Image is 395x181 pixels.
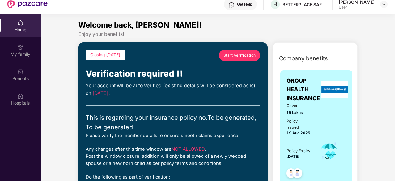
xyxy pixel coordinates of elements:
span: Welcome back, [PERSON_NAME]! [78,20,202,29]
img: New Pazcare Logo [7,0,48,8]
img: svg+xml;base64,PHN2ZyBpZD0iRHJvcGRvd24tMzJ4MzIiIHhtbG5zPSJodHRwOi8vd3d3LnczLm9yZy8yMDAwL3N2ZyIgd2... [381,2,386,7]
span: Cover [287,103,310,109]
div: Do the following as part of verification: [86,174,260,181]
span: ₹5 Lakhs [287,110,310,116]
div: Policy Expiry [287,148,310,154]
div: Get Help [237,2,252,7]
img: icon [319,140,339,161]
div: Policy issued [287,118,310,131]
span: GROUP HEALTH INSURANCE [287,76,320,103]
div: Verification required !! [86,67,260,81]
img: svg+xml;base64,PHN2ZyB3aWR0aD0iMjAiIGhlaWdodD0iMjAiIHZpZXdCb3g9IjAgMCAyMCAyMCIgZmlsbD0ibm9uZSIgeG... [17,44,23,50]
div: Your account will be auto verified (existing details will be considered as is) on . [86,82,260,97]
span: B [273,1,277,8]
span: [DATE] [92,90,108,96]
div: BETTERPLACE SAFETY SOLUTIONS PRIVATE LIMITED [282,2,326,7]
div: Any changes after this time window are . Post the window closure, addition will only be allowed o... [86,146,260,167]
a: Start verification [219,50,260,61]
span: Closing [DATE] [90,52,120,57]
span: Start verification [223,52,256,58]
img: svg+xml;base64,PHN2ZyBpZD0iSG9zcGl0YWxzIiB4bWxucz0iaHR0cDovL3d3dy53My5vcmcvMjAwMC9zdmciIHdpZHRoPS... [17,93,23,99]
span: 19 Aug 2025 [287,131,310,135]
span: NOT ALLOWED [172,146,205,152]
div: This is regarding your insurance policy no. To be generated, To be generated [86,113,260,132]
img: insurerLogo [321,81,348,98]
div: Enjoy your benefits! [78,31,358,37]
img: svg+xml;base64,PHN2ZyBpZD0iSG9tZSIgeG1sbnM9Imh0dHA6Ly93d3cudzMub3JnLzIwMDAvc3ZnIiB3aWR0aD0iMjAiIG... [17,20,23,26]
span: Company benefits [279,54,328,63]
img: svg+xml;base64,PHN2ZyBpZD0iSGVscC0zMngzMiIgeG1sbnM9Imh0dHA6Ly93d3cudzMub3JnLzIwMDAvc3ZnIiB3aWR0aD... [228,2,235,8]
div: User [339,5,375,10]
div: Please verify the member details to ensure smooth claims experience. [86,132,260,139]
img: svg+xml;base64,PHN2ZyBpZD0iQmVuZWZpdHMiIHhtbG5zPSJodHRwOi8vd3d3LnczLm9yZy8yMDAwL3N2ZyIgd2lkdGg9Ij... [17,69,23,75]
span: [DATE] [287,154,299,159]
